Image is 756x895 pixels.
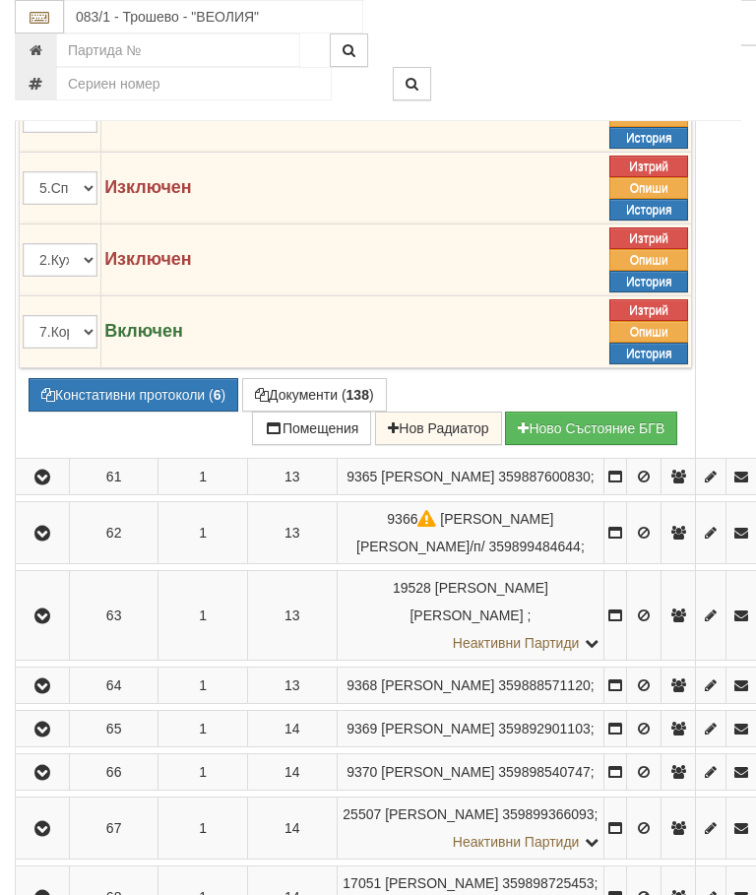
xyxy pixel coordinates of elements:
[502,806,594,822] span: 359899366093
[381,764,494,780] span: [PERSON_NAME]
[104,105,183,125] strong: Включен
[346,677,377,693] span: Партида №
[609,199,688,221] button: История
[284,469,300,484] span: 13
[609,177,688,199] button: Опиши
[346,469,377,484] span: Партида №
[381,677,494,693] span: [PERSON_NAME]
[498,764,590,780] span: 359898540747
[609,127,688,149] button: История
[453,834,580,850] span: Неактивни Партиди
[346,387,369,403] b: 138
[104,321,183,341] strong: Включен
[69,667,158,703] td: 64
[29,378,238,412] button: Констативни протоколи (6)
[69,710,158,746] td: 65
[284,764,300,780] span: 14
[343,806,381,822] span: Партида №
[502,875,594,891] span: 359898725453
[104,177,192,197] strong: Изключен
[609,321,688,343] button: Опиши
[337,753,604,790] td: ;
[385,806,498,822] span: [PERSON_NAME]
[337,458,604,494] td: ;
[498,677,590,693] span: 359888571120
[69,570,158,660] td: 63
[56,33,300,67] input: Партида №
[343,875,381,891] span: Партида №
[158,458,248,494] td: 1
[505,412,677,445] button: Новo Състояние БГВ
[337,667,604,703] td: ;
[381,721,494,736] span: [PERSON_NAME]
[284,820,300,836] span: 14
[337,710,604,746] td: ;
[158,570,248,660] td: 1
[158,797,248,859] td: 1
[356,511,553,554] span: [PERSON_NAME] [PERSON_NAME]/п/
[69,753,158,790] td: 66
[385,875,498,891] span: [PERSON_NAME]
[158,710,248,746] td: 1
[346,764,377,780] span: Партида №
[387,511,440,527] span: Партида №
[69,797,158,859] td: 67
[284,721,300,736] span: 14
[609,343,688,364] button: История
[498,469,590,484] span: 359887600830
[488,539,580,554] span: 359899484644
[409,580,547,623] span: [PERSON_NAME] [PERSON_NAME]
[337,797,604,859] td: ;
[337,570,604,660] td: ;
[214,387,221,403] b: 6
[252,412,372,445] button: Помещения
[337,501,604,563] td: ;
[498,721,590,736] span: 359892901103
[69,501,158,563] td: 62
[242,378,387,412] button: Документи (138)
[284,525,300,541] span: 13
[284,607,300,623] span: 13
[609,271,688,292] button: История
[609,227,688,249] button: Изтрий
[158,501,248,563] td: 1
[381,469,494,484] span: [PERSON_NAME]
[158,753,248,790] td: 1
[158,667,248,703] td: 1
[346,721,377,736] span: Партида №
[375,412,501,445] button: Нов Радиатор
[104,249,192,269] strong: Изключен
[393,580,431,596] span: Партида №
[56,67,332,100] input: Сериен номер
[453,635,580,651] span: Неактивни Партиди
[69,458,158,494] td: 61
[609,249,688,271] button: Опиши
[609,156,688,177] button: Изтрий
[609,299,688,321] button: Изтрий
[284,677,300,693] span: 13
